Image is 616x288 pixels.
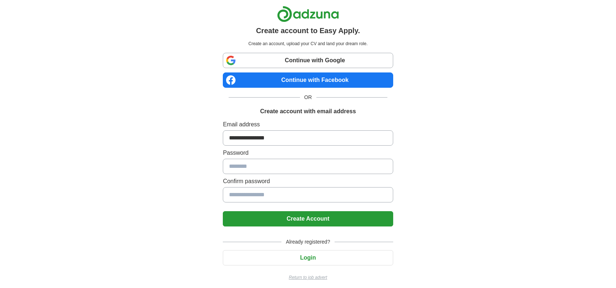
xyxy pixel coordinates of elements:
label: Confirm password [223,177,393,186]
label: Password [223,149,393,157]
span: Already registered? [281,238,334,246]
a: Continue with Facebook [223,72,393,88]
img: Adzuna logo [277,6,339,22]
h1: Create account with email address [260,107,356,116]
button: Create Account [223,211,393,226]
a: Return to job advert [223,274,393,281]
a: Continue with Google [223,53,393,68]
span: OR [300,94,316,101]
label: Email address [223,120,393,129]
p: Create an account, upload your CV and land your dream role. [224,40,391,47]
a: Login [223,255,393,261]
h1: Create account to Easy Apply. [256,25,360,36]
button: Login [223,250,393,265]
